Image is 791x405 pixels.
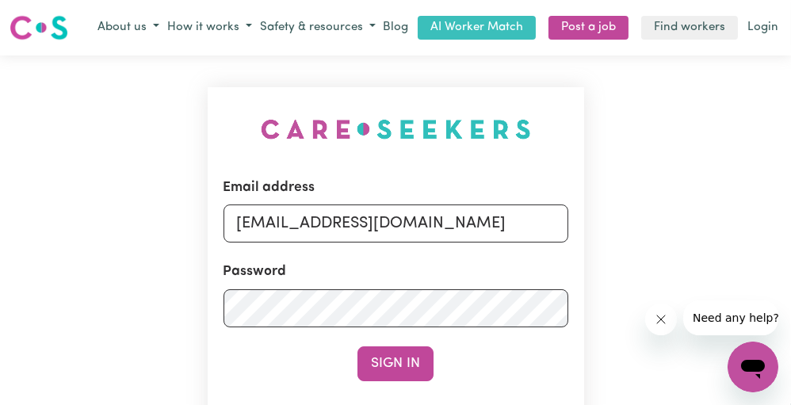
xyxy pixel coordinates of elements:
[418,16,536,40] a: AI Worker Match
[224,262,287,282] label: Password
[683,300,778,335] iframe: Message from company
[744,16,781,40] a: Login
[224,178,315,198] label: Email address
[380,16,411,40] a: Blog
[256,15,380,41] button: Safety & resources
[10,10,68,46] a: Careseekers logo
[645,304,677,335] iframe: Close message
[10,11,96,24] span: Need any help?
[641,16,738,40] a: Find workers
[10,13,68,42] img: Careseekers logo
[357,346,434,381] button: Sign In
[224,204,568,243] input: Email address
[548,16,629,40] a: Post a job
[163,15,256,41] button: How it works
[728,342,778,392] iframe: Button to launch messaging window
[94,15,163,41] button: About us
